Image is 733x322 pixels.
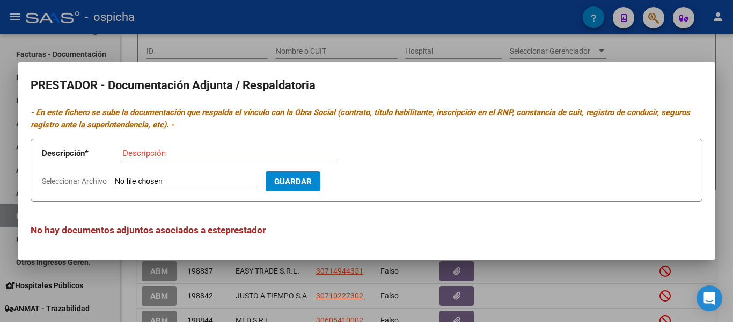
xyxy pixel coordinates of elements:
span: Guardar [274,177,312,187]
h3: No hay documentos adjuntos asociados a este [31,223,702,237]
span: prestador [225,225,266,235]
i: - En este fichero se sube la documentación que respalda el vínculo con la Obra Social (contrato, ... [31,108,690,130]
p: Descripción [42,147,123,160]
span: Seleccionar Archivo [42,177,107,185]
h2: PRESTADOR - Documentación Adjunta / Respaldatoria [31,75,702,96]
button: Guardar [266,171,320,191]
div: Open Intercom Messenger [697,285,722,311]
